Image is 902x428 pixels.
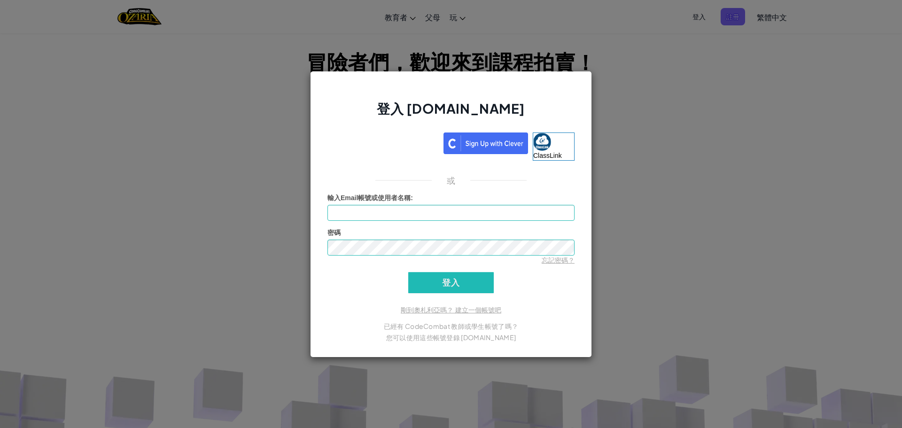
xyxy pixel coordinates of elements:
[401,306,501,314] a: 剛到奧札利亞嗎？ 建立一個帳號吧
[384,322,519,330] font: 已經有 CodeCombat 教師或學生帳號了嗎？
[327,229,341,236] font: 密碼
[533,152,562,159] font: ClassLink
[447,175,455,186] font: 或
[533,133,551,151] img: classlink-logo-small.png
[323,132,443,152] iframe: 「使用 Google 帳號登入」按鈕
[411,194,413,202] font: :
[408,272,494,293] input: 登入
[542,257,575,264] a: 忘記密碼？
[327,194,411,202] font: 輸入Email帳號或使用者名稱
[386,333,516,342] font: 您可以使用這些帳號登錄 [DOMAIN_NAME]
[377,100,525,117] font: 登入 [DOMAIN_NAME]
[443,132,528,154] img: clever_sso_button@2x.png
